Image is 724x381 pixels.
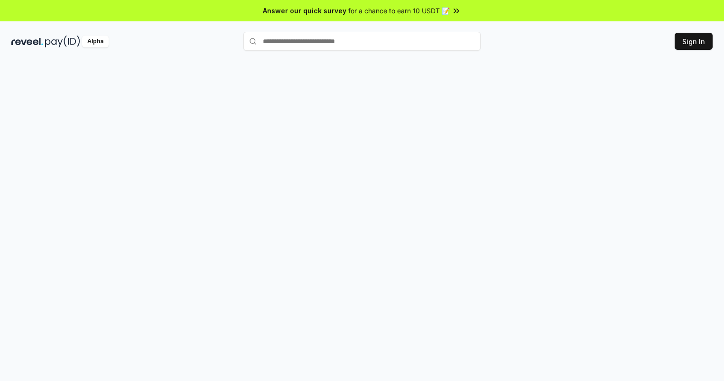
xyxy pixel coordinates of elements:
img: pay_id [45,36,80,47]
div: Alpha [82,36,109,47]
span: for a chance to earn 10 USDT 📝 [348,6,450,16]
button: Sign In [675,33,713,50]
span: Answer our quick survey [263,6,346,16]
img: reveel_dark [11,36,43,47]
